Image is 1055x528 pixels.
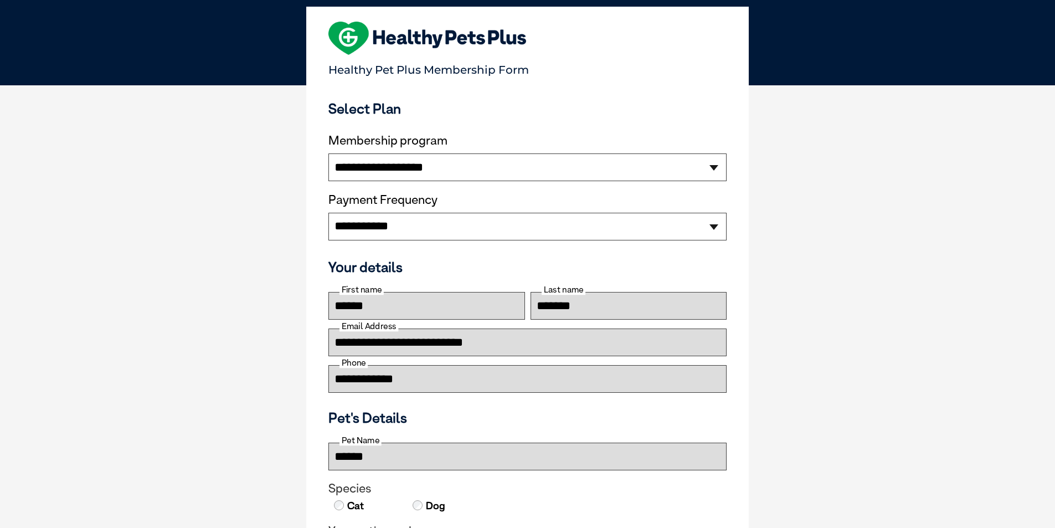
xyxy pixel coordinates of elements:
[328,58,727,76] p: Healthy Pet Plus Membership Form
[328,481,727,496] legend: Species
[328,193,438,207] label: Payment Frequency
[328,100,727,117] h3: Select Plan
[339,285,384,295] label: First name
[324,409,731,426] h3: Pet's Details
[542,285,585,295] label: Last name
[339,358,368,368] label: Phone
[328,134,727,148] label: Membership program
[339,321,398,331] label: Email Address
[328,22,526,55] img: heart-shape-hpp-logo-large.png
[328,259,727,275] h3: Your details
